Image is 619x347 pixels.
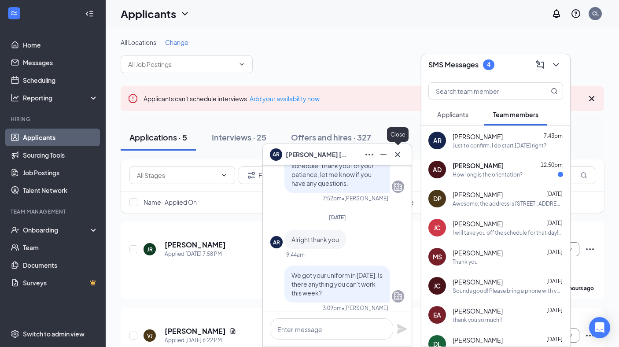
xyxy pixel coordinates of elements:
[376,148,391,162] button: Minimize
[433,165,442,174] div: AD
[546,336,563,343] span: [DATE]
[23,129,98,146] a: Applicants
[239,166,284,184] button: Filter Filters
[586,93,597,104] svg: Cross
[378,149,389,160] svg: Minimize
[147,246,153,253] div: JR
[585,330,595,341] svg: Ellipses
[212,132,266,143] div: Interviews · 25
[551,88,558,95] svg: MagnifyingGlass
[453,336,503,344] span: [PERSON_NAME]
[221,172,228,179] svg: ChevronDown
[273,239,280,246] div: AR
[23,146,98,164] a: Sourcing Tools
[23,274,98,292] a: SurveysCrown
[453,287,563,295] div: Sounds good! Please bring a phone with you, as we will be downloading some apps. See you then!
[434,223,441,232] div: JC
[393,291,403,302] svg: Company
[23,54,98,71] a: Messages
[437,111,468,118] span: Applicants
[121,38,156,46] span: All Locations
[291,236,339,244] span: Alright thank you
[453,316,502,324] div: thank you so much!!
[286,251,305,258] div: 9:44am
[453,248,503,257] span: [PERSON_NAME]
[238,61,245,68] svg: ChevronDown
[291,271,383,297] span: We got your uniform in [DATE]. Is there anything you can't work this week?
[137,170,217,180] input: All Stages
[544,133,563,139] span: 7:43pm
[128,59,235,69] input: All Job Postings
[541,162,563,168] span: 12:50pm
[453,277,503,286] span: [PERSON_NAME]
[129,132,187,143] div: Applications · 5
[165,240,226,250] h5: [PERSON_NAME]
[433,194,442,203] div: DP
[23,164,98,181] a: Job Postings
[546,249,563,255] span: [DATE]
[250,95,320,103] a: Add your availability now
[11,329,19,338] svg: Settings
[535,59,545,70] svg: ComposeMessage
[23,36,98,54] a: Home
[592,10,599,17] div: CL
[342,195,388,202] span: • [PERSON_NAME]
[433,252,442,261] div: MS
[147,332,153,340] div: VJ
[23,225,91,234] div: Onboarding
[128,93,138,104] svg: Error
[580,172,587,179] svg: MagnifyingGlass
[453,161,504,170] span: [PERSON_NAME]
[551,59,561,70] svg: ChevronDown
[144,95,320,103] span: Applicants can't schedule interviews.
[585,244,595,255] svg: Ellipses
[433,136,442,145] div: AR
[23,239,98,256] a: Team
[246,170,257,181] svg: Filter
[362,148,376,162] button: Ellipses
[565,285,594,292] b: 2 hours ago
[433,310,441,319] div: EA
[434,281,441,290] div: JC
[589,317,610,338] div: Open Intercom Messenger
[393,181,403,192] svg: Company
[121,6,176,21] h1: Applicants
[11,115,96,123] div: Hiring
[546,191,563,197] span: [DATE]
[546,307,563,314] span: [DATE]
[453,132,503,141] span: [PERSON_NAME]
[429,83,533,100] input: Search team member
[549,58,563,72] button: ChevronDown
[144,198,197,207] span: Name · Applied On
[453,219,503,228] span: [PERSON_NAME]
[10,9,18,18] svg: WorkstreamLogo
[546,220,563,226] span: [DATE]
[180,8,190,19] svg: ChevronDown
[23,93,99,102] div: Reporting
[229,328,236,335] svg: Document
[23,71,98,89] a: Scheduling
[453,306,503,315] span: [PERSON_NAME]
[323,304,342,312] div: 3:09pm
[391,148,405,162] button: Cross
[392,149,403,160] svg: Cross
[23,256,98,274] a: Documents
[571,8,581,19] svg: QuestionInfo
[551,8,562,19] svg: Notifications
[387,127,409,142] div: Close
[453,229,563,236] div: I will take you off the schedule for that day! My apologies! I took you off for that day!
[23,181,98,199] a: Talent Network
[397,324,407,334] svg: Plane
[165,336,236,345] div: Applied [DATE] 6:22 PM
[11,225,19,234] svg: UserCheck
[453,200,563,207] div: Awesome, the address is [STREET_ADDRESS][PERSON_NAME]. Your orientation will be with [PERSON_NAME...
[453,142,546,149] div: Just to confirm, I do start [DATE] right?
[533,58,547,72] button: ComposeMessage
[342,304,388,312] span: • [PERSON_NAME]
[165,38,188,46] span: Change
[329,214,346,221] span: [DATE]
[453,258,478,266] div: Thank you
[85,9,94,18] svg: Collapse
[165,326,226,336] h5: [PERSON_NAME]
